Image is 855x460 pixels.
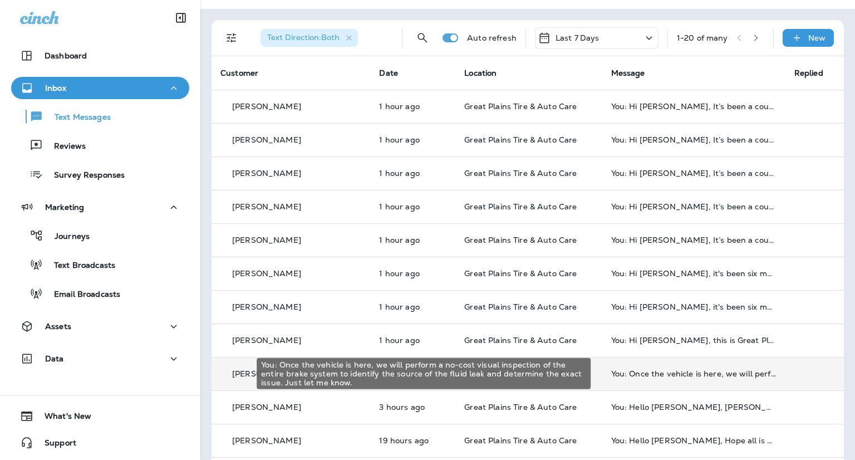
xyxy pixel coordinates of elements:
[43,112,111,123] p: Text Messages
[43,261,115,271] p: Text Broadcasts
[379,236,446,244] p: Oct 10, 2025 10:26 AM
[232,236,301,244] p: [PERSON_NAME]
[611,369,777,378] div: You: Once the vehicle is here, we will perform a no-cost visual inspection of the entire brake sy...
[11,282,189,305] button: Email Broadcasts
[232,436,301,445] p: [PERSON_NAME]
[611,202,777,211] div: You: Hi Terry, It’s been a couple of months since we serviced your 2025 Loose wheel Carry Out at ...
[232,135,301,144] p: [PERSON_NAME]
[464,435,577,446] span: Great Plains Tire & Auto Care
[464,202,577,212] span: Great Plains Tire & Auto Care
[379,102,446,111] p: Oct 10, 2025 10:26 AM
[379,302,446,311] p: Oct 10, 2025 10:22 AM
[43,141,86,152] p: Reviews
[677,33,728,42] div: 1 - 20 of many
[379,336,446,345] p: Oct 10, 2025 10:20 AM
[11,348,189,370] button: Data
[467,33,517,42] p: Auto refresh
[611,336,777,345] div: You: Hi Murl, this is Great Plains Tire & Auto Care. Our records show your 2017 Subaru Forester i...
[379,403,446,412] p: Oct 10, 2025 08:03 AM
[267,32,340,42] span: Text Direction : Both
[45,51,87,60] p: Dashboard
[379,68,398,78] span: Date
[43,290,120,300] p: Email Broadcasts
[11,163,189,186] button: Survey Responses
[464,168,577,178] span: Great Plains Tire & Auto Care
[220,27,243,49] button: Filters
[464,302,577,312] span: Great Plains Tire & Auto Care
[379,169,446,178] p: Oct 10, 2025 10:26 AM
[611,236,777,244] div: You: Hi Alice, It’s been a couple of months since we serviced your 2012 Buick LaCrosse at Great P...
[45,84,66,92] p: Inbox
[43,170,125,181] p: Survey Responses
[45,203,84,212] p: Marketing
[611,269,777,278] div: You: Hi Becka, it's been six months since we last serviced your 2011 Ford F-150 at Great Plains T...
[11,196,189,218] button: Marketing
[11,134,189,157] button: Reviews
[45,354,64,363] p: Data
[464,335,577,345] span: Great Plains Tire & Auto Care
[232,369,301,378] p: [PERSON_NAME]
[464,268,577,278] span: Great Plains Tire & Auto Care
[611,169,777,178] div: You: Hi Chad, It’s been a couple of months since we serviced your 2017 Ford Fusion at Great Plain...
[165,7,196,29] button: Collapse Sidebar
[794,68,823,78] span: Replied
[11,105,189,128] button: Text Messages
[45,322,71,331] p: Assets
[232,302,301,311] p: [PERSON_NAME]
[379,269,446,278] p: Oct 10, 2025 10:22 AM
[11,405,189,427] button: What's New
[411,27,434,49] button: Search Messages
[261,29,358,47] div: Text Direction:Both
[232,336,301,345] p: [PERSON_NAME]
[611,68,645,78] span: Message
[611,403,777,412] div: You: Hello Richard, Hope all is well! This is Justin from Great Plains Tire & Auto Care. I wanted...
[611,135,777,144] div: You: Hi Judy, It’s been a couple of months since we serviced your 2025 carry out loose wheels at ...
[257,358,591,389] div: You: Once the vehicle is here, we will perform a no-cost visual inspection of the entire brake sy...
[11,45,189,67] button: Dashboard
[43,232,90,242] p: Journeys
[11,253,189,276] button: Text Broadcasts
[464,402,577,412] span: Great Plains Tire & Auto Care
[11,77,189,99] button: Inbox
[808,33,825,42] p: New
[232,269,301,278] p: [PERSON_NAME]
[232,169,301,178] p: [PERSON_NAME]
[33,412,91,425] span: What's New
[379,202,446,211] p: Oct 10, 2025 10:26 AM
[11,315,189,337] button: Assets
[611,102,777,111] div: You: Hi David, It’s been a couple of months since we serviced your 2007 Pontiac G5 at Great Plain...
[232,202,301,211] p: [PERSON_NAME]
[556,33,600,42] p: Last 7 Days
[464,135,577,145] span: Great Plains Tire & Auto Care
[611,302,777,311] div: You: Hi Levi, it's been six months since we last serviced your 2012 Ram 2500 at Great Plains Tire...
[464,235,577,245] span: Great Plains Tire & Auto Care
[220,68,258,78] span: Customer
[379,135,446,144] p: Oct 10, 2025 10:26 AM
[232,403,301,412] p: [PERSON_NAME]
[33,438,76,452] span: Support
[11,432,189,454] button: Support
[464,68,497,78] span: Location
[611,436,777,445] div: You: Hello Aimee, Hope all is well! This is Justin from Great Plains Tire & Auto Care. I wanted t...
[232,102,301,111] p: [PERSON_NAME]
[11,224,189,247] button: Journeys
[464,101,577,111] span: Great Plains Tire & Auto Care
[379,436,446,445] p: Oct 9, 2025 04:30 PM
